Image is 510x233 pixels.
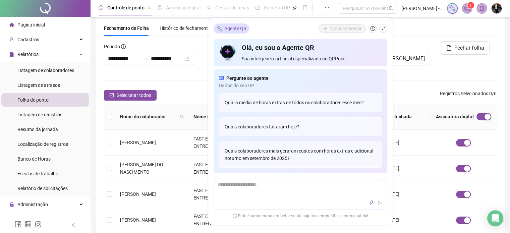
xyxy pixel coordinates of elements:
span: shrink [381,26,386,31]
td: [DATE] a [DATE] [362,207,431,233]
span: file-done [157,5,162,10]
span: Resumo da jornada [17,127,58,132]
span: : 0 / 6 [440,90,497,101]
span: to [143,56,148,61]
button: Selecionar todos [104,90,157,101]
span: lock [9,202,14,207]
span: Banco de Horas [17,156,51,162]
button: thunderbolt [367,199,376,207]
span: pushpin [293,6,297,10]
span: facebook [15,221,21,228]
span: user-add [9,37,14,42]
span: [PERSON_NAME] [385,55,425,63]
button: [PERSON_NAME] [371,52,430,65]
span: Listagem de registros [17,112,62,117]
span: swap-right [143,56,148,61]
span: Página inicial [17,22,45,27]
span: Administração [17,202,48,207]
span: Relatório de solicitações [17,186,68,191]
span: Cadastros [17,37,39,42]
span: left [71,223,76,227]
span: info-circle [121,44,126,49]
button: Fechar folha [441,41,490,55]
sup: 1 [467,2,474,9]
span: search [180,115,184,119]
span: thunderbolt [369,201,374,206]
span: bell [479,5,485,11]
span: [PERSON_NAME] [120,191,156,197]
img: sparkle-icon.fc2bf0ac1784a2077858766a79e2daf3.svg [216,25,223,32]
span: instagram [35,221,42,228]
span: notification [464,5,470,11]
td: [DATE] a [DATE] [362,156,431,181]
span: search [389,6,394,11]
button: send [376,199,384,207]
span: Exportações [17,217,44,222]
span: [PERSON_NAME] - FAST EXPRESS [401,5,443,12]
th: Última folha fechada [362,104,431,130]
span: Registros Selecionados [440,91,488,96]
span: Dados do seu DP [219,82,382,90]
span: Nome do colaborador [120,113,177,120]
span: Listagem de colaboradores [17,68,74,73]
span: history [370,26,375,31]
span: Sua inteligência artificial especializada no QRPoint. [242,55,382,63]
span: Pergunte ao agente [226,75,269,82]
span: home [9,22,14,27]
span: pushpin [147,6,151,10]
span: exclamation-circle [233,214,237,218]
td: FAST EXPRESS SERVICOS DE ENTREGA LTDA [188,130,273,156]
span: Assinatura digital [436,113,474,120]
div: Open Intercom Messenger [487,210,503,226]
span: Painel do DP [264,5,290,10]
td: [DATE] a [DATE] [362,130,431,156]
span: search [179,112,185,122]
span: Nome fantasia [193,113,262,120]
span: Fechamento de Folha [104,25,149,31]
span: Admissão digital [166,5,201,10]
span: Folha de ponto [17,97,49,103]
div: Quais colaboradores faltaram hoje? [219,118,382,136]
img: icon [219,43,237,63]
span: Folha de pagamento [311,5,354,10]
h4: Olá, eu sou o Agente QR [242,43,382,53]
img: 72550 [492,3,502,13]
div: Qual a média de horas extras de todos os colaboradores esse mês? [219,94,382,112]
span: Este é um recurso em beta e está sujeito a erros. Utilize com cautela! [233,213,368,220]
span: Histórico de fechamentos [160,25,213,31]
span: linkedin [25,221,32,228]
span: Selecionar todos [117,92,151,99]
span: ellipsis [325,5,329,10]
span: Escalas de trabalho [17,171,58,176]
span: Listagem de atrasos [17,82,60,88]
span: read [219,75,224,82]
span: [PERSON_NAME] DO NASCIMENTO [120,162,163,175]
span: [PERSON_NAME] [120,217,156,223]
span: check-square [109,93,114,98]
span: sun [207,5,211,10]
div: Agente QR [214,24,249,34]
span: Relatórios [17,52,39,57]
td: FAST EXPRESS SERVICOS DE ENTREGA LTDA [188,207,273,233]
span: dashboard [255,5,260,10]
img: sparkle-icon.fc2bf0ac1784a2077858766a79e2daf3.svg [449,5,456,12]
span: book [303,5,307,10]
button: Nova conversa [319,25,366,33]
td: [DATE] a [DATE] [362,181,431,207]
span: Localização de registros [17,141,68,147]
div: Quais colaboradores mais geraram custos com horas extras e adicional noturno em setembro de 2025? [219,142,382,168]
td: FAST EXPRESS SERVICOS DE ENTREGA LTDA [188,156,273,181]
span: file [446,45,452,51]
span: Período [104,44,120,49]
td: FAST EXPRESS SERVICOS DE ENTREGA LTDA [188,181,273,207]
span: file [9,52,14,57]
span: Gestão de férias [215,5,249,10]
span: [PERSON_NAME] [120,140,156,145]
span: clock-circle [99,5,103,10]
span: Fechar folha [454,44,484,52]
span: 1 [469,3,472,8]
span: Controle de ponto [107,5,145,10]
